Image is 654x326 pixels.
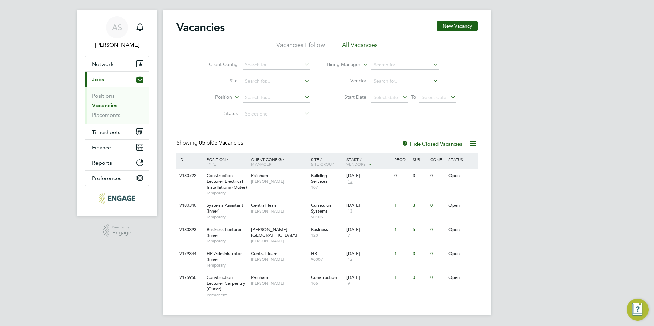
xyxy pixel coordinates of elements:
[251,281,308,286] span: [PERSON_NAME]
[207,227,242,238] span: Business Lecturer (Inner)
[311,214,343,220] span: 90105
[447,271,476,284] div: Open
[393,271,410,284] div: 1
[243,109,310,119] input: Select one
[103,224,132,237] a: Powered byEngage
[243,77,310,86] input: Search for...
[77,10,157,216] nav: Main navigation
[92,129,120,135] span: Timesheets
[178,153,201,165] div: ID
[198,110,238,117] label: Status
[251,202,277,208] span: Central Team
[207,250,242,262] span: HR Administrator (Inner)
[311,173,327,184] span: Building Services
[207,262,248,268] span: Temporary
[447,153,476,165] div: Status
[429,223,446,236] div: 0
[251,250,277,256] span: Central Team
[85,16,149,49] a: AS[PERSON_NAME]
[243,60,310,70] input: Search for...
[92,102,117,109] a: Vacancies
[393,169,410,182] div: 0
[309,153,345,170] div: Site /
[411,271,429,284] div: 0
[249,153,309,170] div: Client Config /
[85,87,149,124] div: Jobs
[207,238,248,244] span: Temporary
[199,139,211,146] span: 05 of
[311,274,337,280] span: Construction
[85,56,149,71] button: Network
[178,169,201,182] div: V180722
[311,281,343,286] span: 106
[627,299,649,321] button: Engage Resource Center
[193,94,232,101] label: Position
[178,223,201,236] div: V180393
[198,78,238,84] label: Site
[402,140,462,147] label: Hide Closed Vacancies
[311,227,328,232] span: Business
[371,77,439,86] input: Search for...
[92,93,115,99] a: Positions
[251,257,308,262] span: [PERSON_NAME]
[92,160,112,166] span: Reports
[251,238,308,244] span: [PERSON_NAME]
[346,227,391,233] div: [DATE]
[251,161,271,167] span: Manager
[207,214,248,220] span: Temporary
[99,193,135,204] img: carbonrecruitment-logo-retina.png
[411,169,429,182] div: 3
[251,208,308,214] span: [PERSON_NAME]
[311,233,343,238] span: 120
[429,271,446,284] div: 0
[207,292,248,298] span: Permanent
[176,139,245,147] div: Showing
[276,41,325,53] li: Vacancies I follow
[321,61,361,68] label: Hiring Manager
[251,173,268,178] span: Rainham
[178,271,201,284] div: V175950
[251,227,297,238] span: [PERSON_NAME][GEOGRAPHIC_DATA]
[409,93,418,101] span: To
[92,144,111,151] span: Finance
[393,247,410,260] div: 1
[178,247,201,260] div: V179344
[251,274,268,280] span: Rainham
[201,153,249,170] div: Position /
[85,193,149,204] a: Go to home page
[85,171,149,186] button: Preferences
[346,203,391,208] div: [DATE]
[327,94,366,100] label: Start Date
[311,161,334,167] span: Site Group
[207,274,245,292] span: Construction Lecturer Carpentry (Outer)
[346,208,353,214] span: 13
[243,93,310,103] input: Search for...
[85,155,149,170] button: Reports
[92,175,121,181] span: Preferences
[311,202,332,214] span: Curriculum Systems
[346,257,353,262] span: 12
[346,161,366,167] span: Vendors
[92,76,104,83] span: Jobs
[411,247,429,260] div: 3
[85,41,149,49] span: Avais Sabir
[345,153,393,171] div: Start /
[85,124,149,139] button: Timesheets
[85,72,149,87] button: Jobs
[311,257,343,262] span: 90007
[85,140,149,155] button: Finance
[411,199,429,212] div: 3
[112,230,131,236] span: Engage
[447,223,476,236] div: Open
[437,21,478,31] button: New Vacancy
[411,153,429,165] div: Sub
[393,223,410,236] div: 1
[411,223,429,236] div: 5
[374,94,398,100] span: Select date
[346,233,351,239] span: 7
[346,275,391,281] div: [DATE]
[112,224,131,230] span: Powered by
[207,173,247,190] span: Construction Lecturer Electrical Installations (Outer)
[447,169,476,182] div: Open
[346,179,353,185] span: 13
